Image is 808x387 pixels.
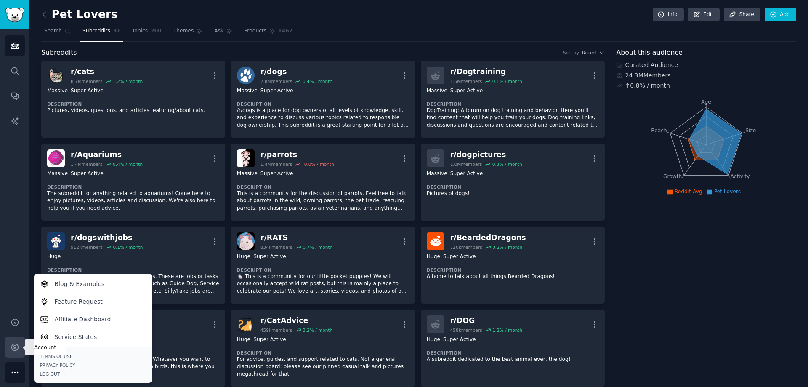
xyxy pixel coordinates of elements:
div: r/ Dogtraining [450,67,522,77]
div: 3.2 % / month [303,327,332,333]
tspan: Reach [651,127,667,133]
dt: Description [47,267,219,273]
a: Ask [211,24,235,42]
tspan: Age [701,99,711,105]
a: Search [41,24,74,42]
div: r/ cats [71,67,143,77]
div: 0.3 % / month [492,161,522,167]
a: parrotsr/parrots1.4Mmembers-0.0% / monthMassiveSuper ActiveDescriptionThis is a community for the... [231,144,415,221]
a: catsr/cats8.7Mmembers1.2% / monthMassiveSuper ActiveDescriptionPictures, videos, questions, and a... [41,61,225,138]
p: For advice, guides, and support related to cats. Not a general discussion board: please see our p... [237,356,409,378]
div: r/ dogs [260,67,332,77]
p: This is a community for the discussion of parrots. Feel free to talk about parrots in the wild, o... [237,190,409,212]
p: Feature Request [55,297,103,306]
div: 1.2 % / month [492,327,522,333]
div: Super Active [71,87,104,95]
div: Super Active [260,87,293,95]
div: 0.1 % / month [113,244,143,250]
div: 1.5M members [450,78,482,84]
div: 0.1 % / month [492,78,522,84]
span: Products [244,27,266,35]
div: 459k members [260,327,292,333]
div: Sort by [563,50,579,56]
div: Huge [47,253,61,261]
div: Huge [427,336,440,344]
span: Topics [132,27,148,35]
div: Super Active [450,87,483,95]
span: 200 [151,27,162,35]
div: Huge [237,336,250,344]
div: 720k members [450,244,482,250]
a: Blog & Examples [35,275,150,293]
tspan: Activity [730,173,750,179]
div: ↑ 0.8 % / month [625,81,670,90]
div: 1.4M members [260,161,292,167]
div: Massive [47,87,68,95]
dt: Description [427,101,599,107]
span: Ask [214,27,223,35]
div: r/ CatAdvice [260,315,332,326]
a: Privacy Policy [40,362,146,368]
div: 1.4M members [71,161,103,167]
a: BeardedDragonsr/BeardedDragons720kmembers0.2% / monthHugeSuper ActiveDescriptionA home to talk ab... [421,227,605,304]
a: Subreddits31 [80,24,123,42]
p: A home to talk about all things Bearded Dragons! [427,273,599,280]
dt: Description [237,350,409,356]
span: Recent [582,50,597,56]
img: Aquariums [47,149,65,167]
img: dogs [237,67,255,84]
div: Massive [237,87,258,95]
a: Feature Request [35,293,150,310]
a: Service Status [35,328,150,346]
p: This is a community for real working dogs. These are jobs or tasks a dog is specifically trained ... [47,273,219,295]
img: BeardedDragons [427,232,444,250]
div: r/ parrots [260,149,334,160]
div: 458k members [450,327,482,333]
tspan: Growth [663,173,682,179]
div: 8.7M members [71,78,103,84]
a: Edit [688,8,720,22]
div: 1.2 % / month [113,78,143,84]
a: Share [724,8,760,22]
p: A subreddit dedicated to the best animal ever, the dog! [427,356,599,363]
div: -0.0 % / month [303,161,334,167]
a: Products1462 [241,24,295,42]
div: Super Active [71,170,104,178]
h2: Pet Lovers [41,8,117,21]
div: 0.4 % / month [303,78,332,84]
p: /r/dogs is a place for dog owners of all levels of knowledge, skill, and experience to discuss va... [237,107,409,129]
div: Super Active [450,170,483,178]
a: r/Dogtraining1.5Mmembers0.1% / monthMassiveSuper ActiveDescriptionDogTraining: A forum on dog tra... [421,61,605,138]
span: Subreddits [82,27,110,35]
div: r/ Aquariums [71,149,143,160]
div: Super Active [253,253,286,261]
div: Huge [237,253,250,261]
div: 0.2 % / month [492,244,522,250]
p: Pictures, videos, questions, and articles featuring/about cats. [47,107,219,115]
a: Terms of Use [40,353,146,359]
img: GummySearch logo [5,8,24,22]
span: Themes [173,27,194,35]
div: 834k members [260,244,292,250]
div: r/ dogpictures [450,149,522,160]
a: RATSr/RATS834kmembers0.7% / monthHugeSuper ActiveDescription🐁 This is a community for our little ... [231,227,415,304]
div: r/ DOG [450,315,522,326]
img: CatAdvice [237,315,255,333]
div: 1.0M members [450,161,482,167]
dt: Description [47,101,219,107]
div: Curated Audience [617,61,797,69]
p: DogTraining: A forum on dog training and behavior. Here you'll find content that will help you tr... [427,107,599,129]
div: Huge [427,253,440,261]
a: dogsr/dogs2.8Mmembers0.4% / monthMassiveSuper ActiveDescription/r/dogs is a place for dog owners ... [231,61,415,138]
div: 24.3M Members [617,71,797,80]
p: The subreddit for anything related to aquariums! Come here to enjoy pictures, videos, articles an... [47,190,219,212]
div: Massive [47,170,68,178]
div: 2.8M members [260,78,292,84]
div: 0.4 % / month [113,161,143,167]
div: Massive [427,87,447,95]
span: 31 [113,27,120,35]
a: dogswithjobsr/dogswithjobs912kmembers0.1% / monthHugeDescriptionThis is a community for real work... [41,227,225,304]
img: dogswithjobs [47,232,65,250]
dt: Description [237,101,409,107]
a: r/DOG458kmembers1.2% / monthHugeSuper ActiveDescriptionA subreddit dedicated to the best animal e... [421,310,605,387]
